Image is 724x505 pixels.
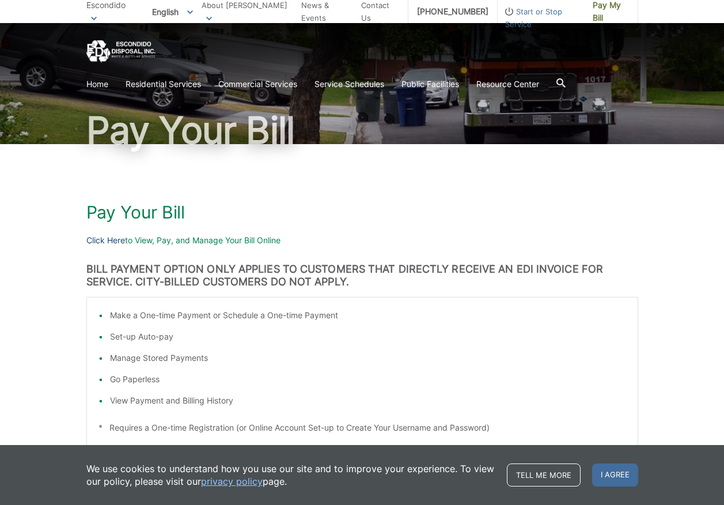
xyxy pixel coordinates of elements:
li: Go Paperless [110,373,626,386]
span: English [143,2,202,21]
h1: Pay Your Bill [86,202,638,223]
p: to View, Pay, and Manage Your Bill Online [86,234,638,247]
a: Home [86,78,108,91]
h3: BILL PAYMENT OPTION ONLY APPLIES TO CUSTOMERS THAT DIRECTLY RECEIVE AN EDI INVOICE FOR SERVICE. C... [86,263,638,288]
a: Resource Center [476,78,539,91]
a: Service Schedules [314,78,384,91]
a: Public Facilities [401,78,459,91]
a: Residential Services [126,78,201,91]
a: EDCD logo. Return to the homepage. [86,40,156,63]
a: privacy policy [201,475,263,488]
a: Click Here [86,234,125,247]
li: View Payment and Billing History [110,394,626,407]
li: Set-up Auto-pay [110,330,626,343]
a: Commercial Services [218,78,297,91]
span: I agree [592,463,638,487]
a: Tell me more [507,463,581,487]
p: We use cookies to understand how you use our site and to improve your experience. To view our pol... [86,462,495,488]
p: * Requires a One-time Registration (or Online Account Set-up to Create Your Username and Password) [98,421,626,434]
h1: Pay Your Bill [86,112,638,149]
li: Manage Stored Payments [110,352,626,364]
li: Make a One-time Payment or Schedule a One-time Payment [110,309,626,322]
